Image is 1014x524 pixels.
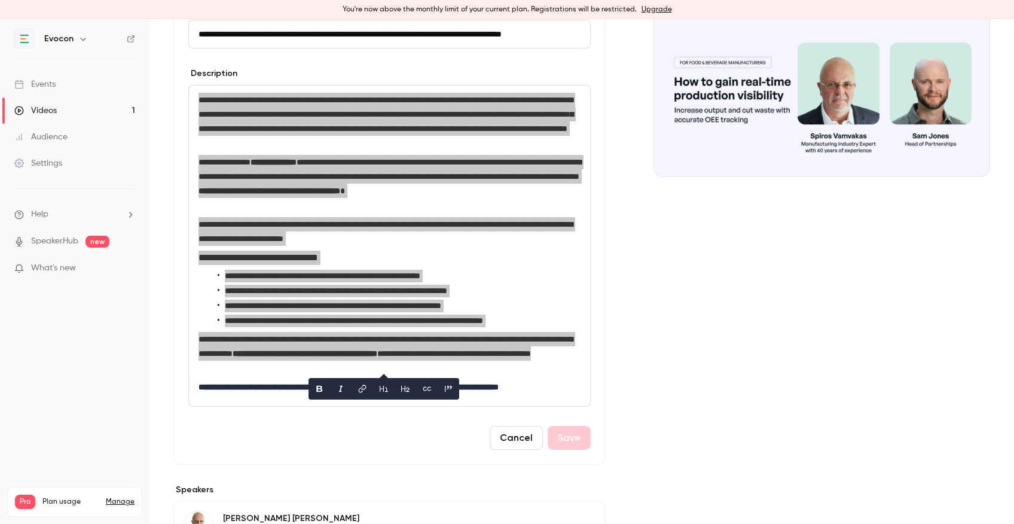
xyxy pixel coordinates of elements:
[31,235,78,248] a: SpeakerHub
[188,68,237,80] label: Description
[31,262,76,275] span: What's new
[642,5,672,14] a: Upgrade
[490,426,543,450] button: Cancel
[189,86,590,406] div: editor
[439,379,458,398] button: blockquote
[15,29,34,48] img: Evocon
[331,379,350,398] button: italic
[15,495,35,509] span: Pro
[42,497,99,507] span: Plan usage
[106,497,135,507] a: Manage
[14,105,57,117] div: Videos
[353,379,372,398] button: link
[14,131,68,143] div: Audience
[31,208,48,221] span: Help
[173,484,606,496] label: Speakers
[85,236,109,248] span: new
[121,263,135,274] iframe: Noticeable Trigger
[14,208,135,221] li: help-dropdown-opener
[188,85,591,407] section: description
[14,78,56,90] div: Events
[44,33,74,45] h6: Evocon
[14,157,62,169] div: Settings
[310,379,329,398] button: bold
